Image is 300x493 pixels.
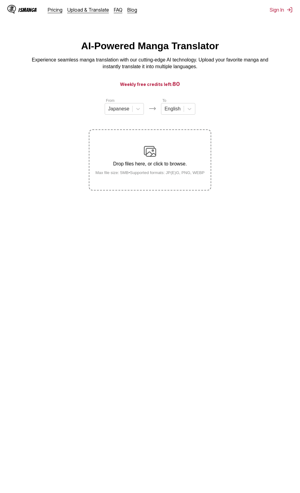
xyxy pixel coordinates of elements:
[127,7,137,13] a: Blog
[7,5,48,15] a: IsManga LogoIsManga
[162,98,166,103] label: To
[48,7,62,13] a: Pricing
[15,80,285,88] h3: Weekly free credits left:
[270,7,293,13] button: Sign In
[18,7,37,13] div: IsManga
[7,5,16,13] img: IsManga Logo
[28,57,272,70] p: Experience seamless manga translation with our cutting-edge AI technology. Upload your favorite m...
[67,7,109,13] a: Upload & Translate
[91,170,210,175] small: Max file size: 5MB • Supported formats: JP(E)G, PNG, WEBP
[114,7,122,13] a: FAQ
[287,7,293,13] img: Sign out
[91,161,210,167] p: Drop files here, or click to browse.
[149,105,156,112] img: Languages icon
[81,40,219,52] h1: AI-Powered Manga Translator
[106,98,114,103] label: From
[172,81,180,87] span: 80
